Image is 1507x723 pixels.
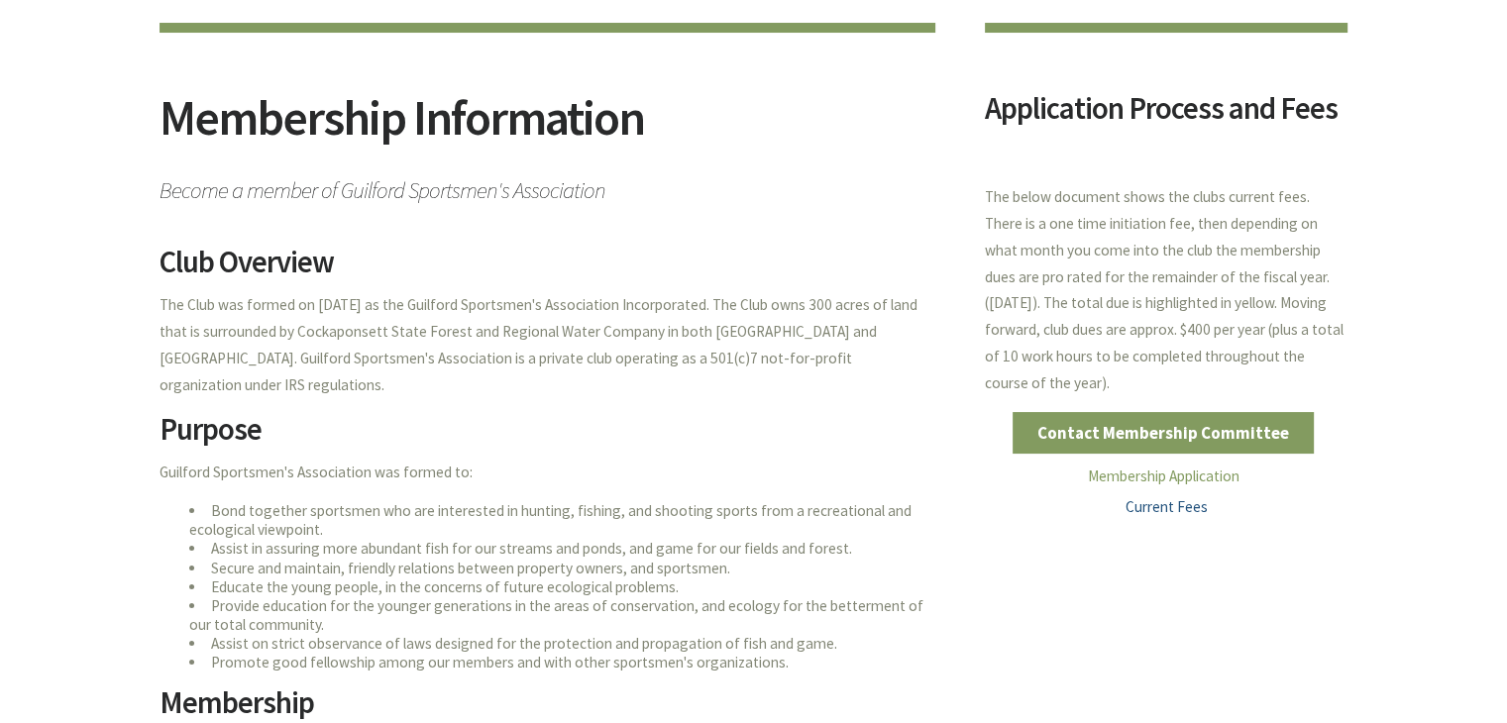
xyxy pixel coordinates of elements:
p: Guilford Sportsmen's Association was formed to: [160,460,935,486]
span: Become a member of Guilford Sportsmen's Association [160,167,935,202]
a: Contact Membership Committee [1013,412,1315,454]
h2: Club Overview [160,247,935,292]
li: Provide education for the younger generations in the areas of conservation, and ecology for the b... [189,596,935,634]
p: The Club was formed on [DATE] as the Guilford Sportsmen's Association Incorporated. The Club owns... [160,292,935,398]
li: Educate the young people, in the concerns of future ecological problems. [189,577,935,596]
a: Membership Application [1088,466,1239,485]
li: Secure and maintain, friendly relations between property owners, and sportsmen. [189,559,935,577]
h2: Purpose [160,414,935,460]
p: The below document shows the clubs current fees. There is a one time initiation fee, then dependi... [985,184,1348,397]
li: Bond together sportsmen who are interested in hunting, fishing, and shooting sports from a recrea... [189,501,935,539]
h2: Application Process and Fees [985,93,1348,139]
h2: Membership Information [160,93,935,167]
a: Current Fees [1126,497,1208,516]
li: Promote good fellowship among our members and with other sportsmen's organizations. [189,653,935,671]
li: Assist in assuring more abundant fish for our streams and ponds, and game for our fields and forest. [189,539,935,558]
li: Assist on strict observance of laws designed for the protection and propagation of fish and game. [189,634,935,653]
